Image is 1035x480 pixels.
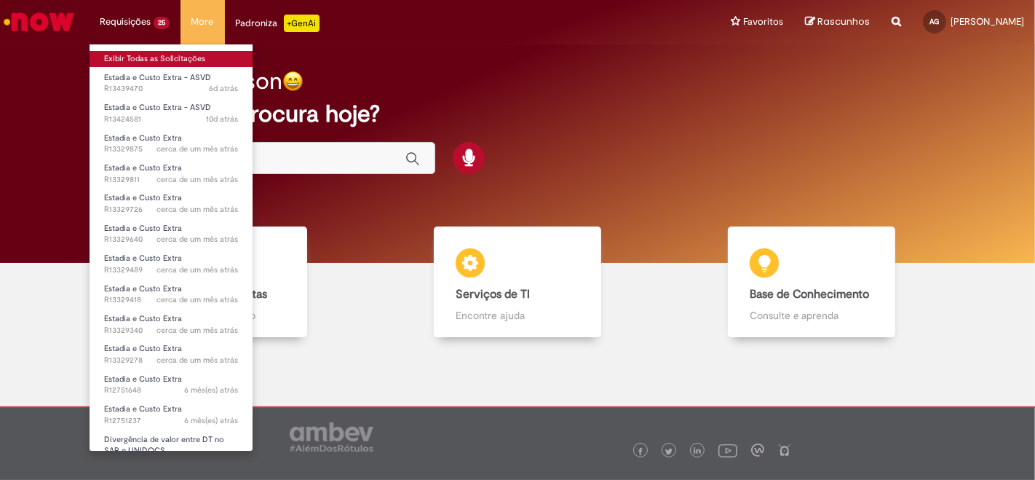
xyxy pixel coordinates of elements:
span: 6 mês(es) atrás [184,385,238,396]
time: 28/07/2025 15:33:04 [156,143,238,154]
span: R13329640 [104,234,238,245]
img: happy-face.png [282,71,304,92]
span: [PERSON_NAME] [951,15,1024,28]
span: Estadia e Custo Extra [104,283,182,294]
time: 28/07/2025 14:30:01 [156,294,238,305]
a: Aberto R13424581 : Estadia e Custo Extra - ASVD [90,100,253,127]
a: Aberto R13329340 : Estadia e Custo Extra [90,311,253,338]
time: 22/08/2025 11:34:33 [209,83,238,94]
a: Aberto R13439470 : Estadia e Custo Extra - ASVD [90,70,253,97]
p: +GenAi [284,15,320,32]
span: AG [930,17,940,26]
span: Estadia e Custo Extra [104,133,182,143]
time: 28/07/2025 14:38:37 [156,264,238,275]
img: logo_footer_ambev_rotulo_gray.png [290,422,373,452]
time: 05/03/2025 16:04:28 [184,415,238,426]
span: Estadia e Custo Extra - ASVD [104,102,211,113]
a: Aberto R13329640 : Estadia e Custo Extra [90,221,253,248]
span: Estadia e Custo Extra [104,192,182,203]
a: Rascunhos [805,15,870,29]
span: cerca de um mês atrás [156,325,238,336]
span: cerca de um mês atrás [156,234,238,245]
time: 28/07/2025 14:19:59 [156,325,238,336]
span: R13439470 [104,83,238,95]
span: Estadia e Custo Extra [104,404,182,414]
span: Rascunhos [817,15,870,28]
p: Consulte e aprenda [750,308,874,323]
h2: O que você procura hoje? [106,101,929,127]
a: Catálogo de Ofertas Abra uma solicitação [76,227,370,338]
a: Aberto R13329726 : Estadia e Custo Extra [90,190,253,217]
a: Aberto R13329489 : Estadia e Custo Extra [90,251,253,278]
p: Encontre ajuda [456,308,580,323]
span: cerca de um mês atrás [156,264,238,275]
a: Aberto R13329811 : Estadia e Custo Extra [90,160,253,187]
span: R12751648 [104,385,238,396]
span: cerca de um mês atrás [156,174,238,185]
span: R13329418 [104,294,238,306]
time: 18/08/2025 12:11:16 [206,114,238,125]
span: R13329340 [104,325,238,337]
span: 10d atrás [206,114,238,125]
a: Exibir Todas as Solicitações [90,51,253,67]
span: cerca de um mês atrás [156,143,238,154]
span: Favoritos [743,15,783,29]
a: Aberto R13329875 : Estadia e Custo Extra [90,130,253,157]
b: Serviços de TI [456,287,530,302]
a: Base de Conhecimento Consulte e aprenda [665,227,959,338]
a: Aberto R13329278 : Estadia e Custo Extra [90,341,253,368]
time: 28/07/2025 15:12:03 [156,204,238,215]
a: Aberto R12751237 : Estadia e Custo Extra [90,401,253,428]
time: 28/07/2025 14:59:24 [156,234,238,245]
img: logo_footer_linkedin.png [694,447,701,456]
a: Aberto R13329418 : Estadia e Custo Extra [90,281,253,308]
span: cerca de um mês atrás [156,294,238,305]
div: Padroniza [236,15,320,32]
span: More [191,15,214,29]
b: Base de Conhecimento [750,287,870,302]
span: R13329726 [104,204,238,216]
span: Divergência de valor entre DT no SAP e UNIDOCS [104,434,224,457]
time: 28/07/2025 15:25:00 [156,174,238,185]
img: logo_footer_naosei.png [778,444,791,457]
span: Estadia e Custo Extra [104,343,182,354]
a: Serviços de TI Encontre ajuda [370,227,665,338]
time: 05/03/2025 16:54:25 [184,385,238,396]
time: 28/07/2025 14:09:58 [156,355,238,366]
a: Aberto R12751648 : Estadia e Custo Extra [90,371,253,398]
span: Estadia e Custo Extra [104,313,182,324]
span: cerca de um mês atrás [156,204,238,215]
span: R13329875 [104,143,238,155]
span: R13424581 [104,114,238,125]
span: Requisições [100,15,151,29]
ul: Requisições [89,44,253,452]
span: R12751237 [104,415,238,427]
span: Estadia e Custo Extra - ASVD [104,72,211,83]
a: Aberto R12556018 : Divergência de valor entre DT no SAP e UNIDOCS [90,432,253,463]
span: Estadia e Custo Extra [104,374,182,385]
span: cerca de um mês atrás [156,355,238,366]
span: R13329489 [104,264,238,276]
span: R13329278 [104,355,238,366]
span: 25 [154,17,170,29]
span: R13329811 [104,174,238,186]
img: logo_footer_facebook.png [637,448,644,455]
b: Catálogo de Ofertas [162,287,267,302]
img: logo_footer_twitter.png [665,448,673,455]
span: Estadia e Custo Extra [104,223,182,234]
span: 6d atrás [209,83,238,94]
img: logo_footer_workplace.png [751,444,764,457]
img: logo_footer_youtube.png [718,441,737,460]
span: Estadia e Custo Extra [104,253,182,264]
span: 6 mês(es) atrás [184,415,238,426]
span: Estadia e Custo Extra [104,162,182,173]
img: ServiceNow [1,7,76,36]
